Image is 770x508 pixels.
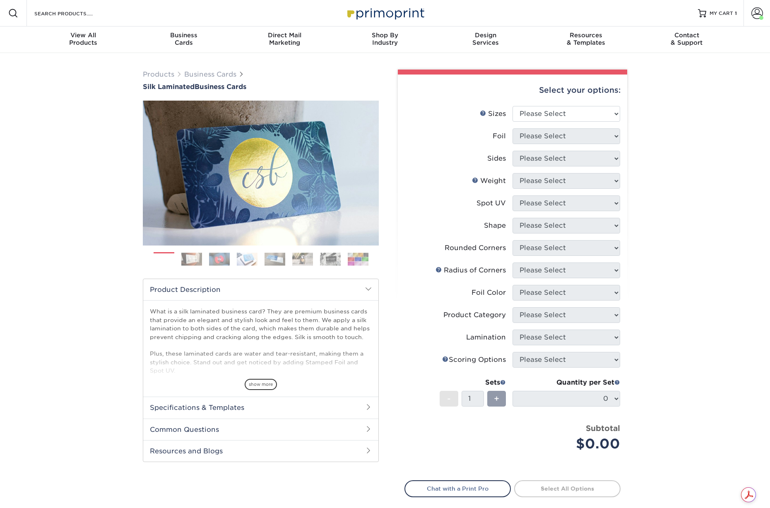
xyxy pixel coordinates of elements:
[480,109,506,119] div: Sizes
[134,26,234,53] a: BusinessCards
[466,332,506,342] div: Lamination
[237,253,257,265] img: Business Cards 04
[245,379,277,390] span: show more
[143,83,379,91] a: Silk LaminatedBusiness Cards
[443,310,506,320] div: Product Category
[442,355,506,365] div: Scoring Options
[440,378,506,388] div: Sets
[735,10,737,16] span: 1
[335,26,436,53] a: Shop ByIndustry
[184,70,236,78] a: Business Cards
[487,154,506,164] div: Sides
[514,480,621,497] a: Select All Options
[335,31,436,39] span: Shop By
[143,397,378,418] h2: Specifications & Templates
[143,419,378,440] h2: Common Questions
[513,378,620,388] div: Quantity per Set
[435,31,536,46] div: Services
[34,8,114,18] input: SEARCH PRODUCTS.....
[636,26,737,53] a: Contact& Support
[234,26,335,53] a: Direct MailMarketing
[154,249,174,270] img: Business Cards 01
[519,434,620,454] div: $0.00
[436,265,506,275] div: Radius of Corners
[472,176,506,186] div: Weight
[404,75,621,106] div: Select your options:
[586,424,620,433] strong: Subtotal
[476,198,506,208] div: Spot UV
[33,31,134,46] div: Products
[134,31,234,46] div: Cards
[265,253,285,265] img: Business Cards 05
[234,31,335,39] span: Direct Mail
[536,31,636,39] span: Resources
[335,31,436,46] div: Industry
[445,243,506,253] div: Rounded Corners
[636,31,737,39] span: Contact
[143,55,379,291] img: Silk Laminated 01
[536,31,636,46] div: & Templates
[447,392,451,405] span: -
[484,221,506,231] div: Shape
[33,26,134,53] a: View AllProducts
[320,253,341,265] img: Business Cards 07
[292,253,313,265] img: Business Cards 06
[493,131,506,141] div: Foil
[536,26,636,53] a: Resources& Templates
[404,480,511,497] a: Chat with a Print Pro
[33,31,134,39] span: View All
[150,307,372,442] p: What is a silk laminated business card? They are premium business cards that provide an elegant a...
[143,83,379,91] h1: Business Cards
[143,70,174,78] a: Products
[134,31,234,39] span: Business
[636,31,737,46] div: & Support
[435,26,536,53] a: DesignServices
[143,279,378,300] h2: Product Description
[181,253,202,265] img: Business Cards 02
[344,4,426,22] img: Primoprint
[143,83,195,91] span: Silk Laminated
[209,253,230,265] img: Business Cards 03
[435,31,536,39] span: Design
[234,31,335,46] div: Marketing
[143,440,378,462] h2: Resources and Blogs
[348,253,368,265] img: Business Cards 08
[710,10,733,17] span: MY CART
[494,392,499,405] span: +
[472,288,506,298] div: Foil Color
